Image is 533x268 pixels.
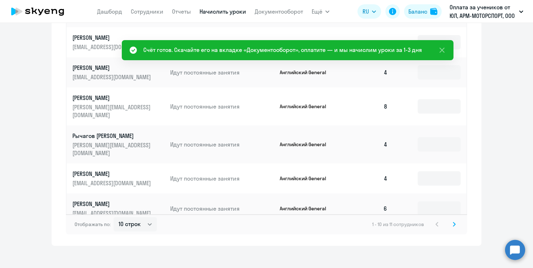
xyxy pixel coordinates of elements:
p: [PERSON_NAME] [72,200,153,208]
p: Английский General [280,141,333,148]
button: Балансbalance [404,4,442,19]
p: [EMAIL_ADDRESS][DOMAIN_NAME] [72,179,153,187]
a: Отчеты [172,8,191,15]
a: Начислить уроки [200,8,246,15]
td: 4 [343,125,393,163]
p: Оплата за учеников от ЮЛ, АРМ-МОТОРСПОРТ, ООО [450,3,516,20]
div: Счёт готов. Скачайте его на вкладке «Документооборот», оплатите — и мы начислим уроки за 1-3 дня [143,46,422,54]
p: Идут постоянные занятия [170,38,274,46]
a: [PERSON_NAME][EMAIL_ADDRESS][DOMAIN_NAME] [72,170,164,187]
p: [PERSON_NAME][EMAIL_ADDRESS][DOMAIN_NAME] [72,141,153,157]
td: 6 [343,193,393,224]
a: Сотрудники [131,8,163,15]
p: [EMAIL_ADDRESS][DOMAIN_NAME] [72,209,153,217]
p: Идут постоянные занятия [170,102,274,110]
p: Английский General [280,103,333,110]
td: 4 [343,163,393,193]
p: Идут постоянные занятия [170,174,274,182]
span: 1 - 10 из 11 сотрудников [372,221,424,228]
p: Идут постоянные занятия [170,140,274,148]
p: [PERSON_NAME] [72,34,153,42]
p: Английский General [280,175,333,182]
span: RU [362,7,369,16]
a: [PERSON_NAME][EMAIL_ADDRESS][DOMAIN_NAME] [72,34,164,51]
p: [PERSON_NAME] [72,170,153,178]
p: [PERSON_NAME] [72,94,153,102]
a: [PERSON_NAME][EMAIL_ADDRESS][DOMAIN_NAME] [72,200,164,217]
td: 4 [343,57,393,87]
div: Баланс [408,7,427,16]
p: Идут постоянные занятия [170,205,274,212]
button: RU [357,4,381,19]
p: [PERSON_NAME] [72,64,153,72]
p: [EMAIL_ADDRESS][DOMAIN_NAME] [72,43,153,51]
td: 8 [343,87,393,125]
p: [EMAIL_ADDRESS][DOMAIN_NAME] [72,73,153,81]
button: Ещё [312,4,330,19]
a: Рычагов [PERSON_NAME][PERSON_NAME][EMAIL_ADDRESS][DOMAIN_NAME] [72,132,164,157]
p: Английский General [280,39,333,46]
p: Английский General [280,69,333,76]
img: balance [430,8,437,15]
a: Документооборот [255,8,303,15]
p: [PERSON_NAME][EMAIL_ADDRESS][DOMAIN_NAME] [72,103,153,119]
a: [PERSON_NAME][PERSON_NAME][EMAIL_ADDRESS][DOMAIN_NAME] [72,94,164,119]
span: Отображать по: [75,221,111,228]
p: Рычагов [PERSON_NAME] [72,132,153,140]
button: Оплата за учеников от ЮЛ, АРМ-МОТОРСПОРТ, ООО [446,3,527,20]
p: Английский General [280,205,333,212]
a: [PERSON_NAME][EMAIL_ADDRESS][DOMAIN_NAME] [72,64,164,81]
p: Идут постоянные занятия [170,68,274,76]
td: 7 [343,27,393,57]
span: Ещё [312,7,322,16]
a: Дашборд [97,8,122,15]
